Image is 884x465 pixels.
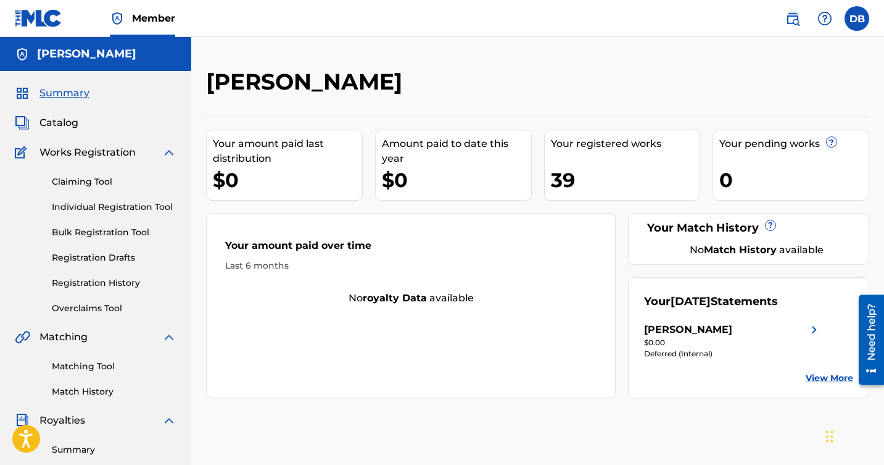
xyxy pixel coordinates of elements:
[52,226,176,239] a: Bulk Registration Tool
[15,413,30,428] img: Royalties
[644,348,822,359] div: Deferred (Internal)
[206,68,408,96] h2: [PERSON_NAME]
[15,47,30,62] img: Accounts
[15,86,89,101] a: SummarySummary
[551,136,700,151] div: Your registered works
[806,372,853,385] a: View More
[213,136,362,166] div: Your amount paid last distribution
[822,406,884,465] iframe: Chat Widget
[827,137,836,147] span: ?
[162,413,176,428] img: expand
[817,11,832,26] img: help
[162,145,176,160] img: expand
[719,166,869,194] div: 0
[382,166,531,194] div: $0
[15,115,78,130] a: CatalogCatalog
[719,136,869,151] div: Your pending works
[644,293,778,310] div: Your Statements
[704,244,777,256] strong: Match History
[845,6,869,31] div: User Menu
[39,330,88,345] span: Matching
[826,418,833,455] div: Drag
[52,175,176,188] a: Claiming Tool
[39,413,85,428] span: Royalties
[363,292,427,304] strong: royalty data
[52,201,176,214] a: Individual Registration Tool
[225,238,597,259] div: Your amount paid over time
[766,220,775,230] span: ?
[15,9,62,27] img: MLC Logo
[110,11,125,26] img: Top Rightsholder
[807,322,822,337] img: right chevron icon
[162,330,176,345] img: expand
[15,86,30,101] img: Summary
[785,11,800,26] img: search
[39,145,136,160] span: Works Registration
[52,360,176,373] a: Matching Tool
[132,11,175,25] span: Member
[15,115,30,130] img: Catalog
[671,295,711,308] span: [DATE]
[37,47,136,61] h5: DANNY BENAIR
[382,136,531,166] div: Amount paid to date this year
[207,291,615,306] div: No available
[39,115,78,130] span: Catalog
[39,86,89,101] span: Summary
[52,385,176,398] a: Match History
[213,166,362,194] div: $0
[52,302,176,315] a: Overclaims Tool
[52,251,176,264] a: Registration Drafts
[659,243,853,258] div: No available
[52,443,176,456] a: Summary
[15,330,30,345] img: Matching
[551,166,700,194] div: 39
[225,259,597,272] div: Last 6 months
[52,277,176,290] a: Registration History
[644,322,732,337] div: [PERSON_NAME]
[780,6,805,31] a: Public Search
[812,6,837,31] div: Help
[644,337,822,348] div: $0.00
[644,220,853,237] div: Your Match History
[15,145,31,160] img: Works Registration
[644,322,822,359] a: [PERSON_NAME]right chevron icon$0.00Deferred (Internal)
[849,287,884,393] iframe: Resource Center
